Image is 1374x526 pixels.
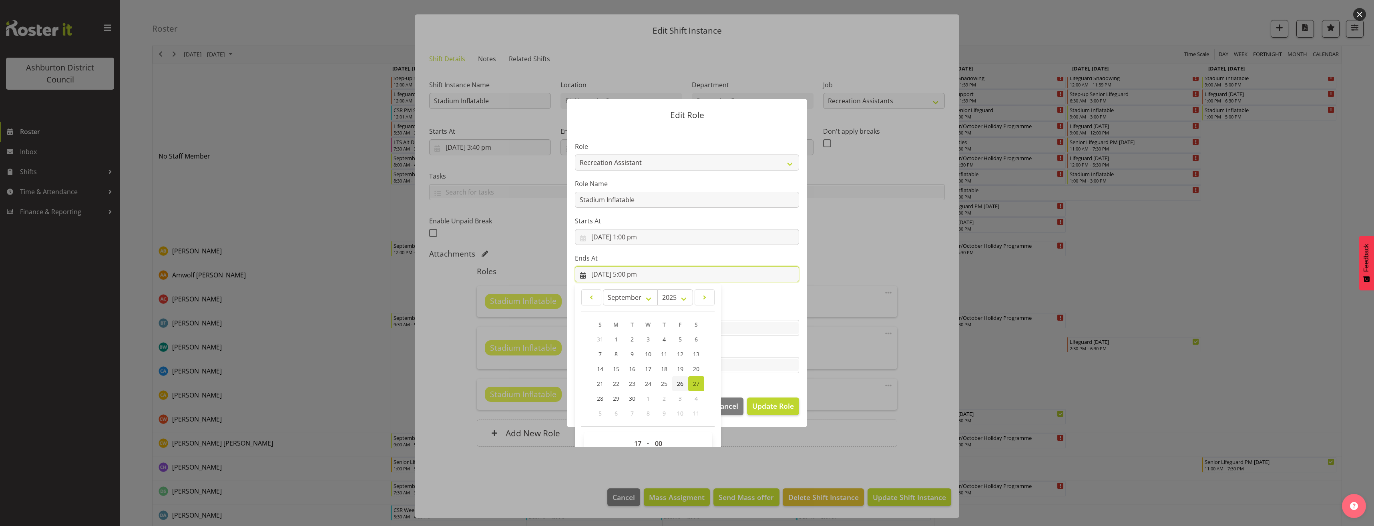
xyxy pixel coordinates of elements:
[645,365,651,373] span: 17
[629,380,635,387] span: 23
[688,332,704,347] a: 6
[661,365,667,373] span: 18
[661,380,667,387] span: 25
[695,321,698,328] span: S
[629,365,635,373] span: 16
[688,347,704,361] a: 13
[640,361,656,376] a: 17
[575,266,799,282] input: Click to select...
[597,365,603,373] span: 14
[672,361,688,376] a: 19
[597,380,603,387] span: 21
[608,391,624,406] a: 29
[645,350,651,358] span: 10
[631,335,634,343] span: 2
[645,380,651,387] span: 24
[631,410,634,417] span: 7
[1359,236,1374,290] button: Feedback - Show survey
[663,321,666,328] span: T
[647,436,649,456] span: :
[640,332,656,347] a: 3
[677,365,683,373] span: 19
[608,376,624,391] a: 22
[592,376,608,391] a: 21
[592,347,608,361] a: 7
[608,347,624,361] a: 8
[624,347,640,361] a: 9
[613,380,619,387] span: 22
[679,321,681,328] span: F
[640,376,656,391] a: 24
[710,398,743,415] button: Cancel
[575,111,799,119] p: Edit Role
[688,361,704,376] a: 20
[597,335,603,343] span: 31
[613,365,619,373] span: 15
[599,350,602,358] span: 7
[631,321,634,328] span: T
[747,398,799,415] button: Update Role
[640,347,656,361] a: 10
[1363,244,1370,272] span: Feedback
[615,350,618,358] span: 8
[615,335,618,343] span: 1
[672,347,688,361] a: 12
[575,179,799,189] label: Role Name
[592,361,608,376] a: 14
[599,410,602,417] span: 5
[645,321,651,328] span: W
[693,350,699,358] span: 13
[624,332,640,347] a: 2
[624,361,640,376] a: 16
[613,321,619,328] span: M
[599,321,602,328] span: S
[647,410,650,417] span: 8
[677,380,683,387] span: 26
[693,380,699,387] span: 27
[631,350,634,358] span: 9
[688,376,704,391] a: 27
[656,332,672,347] a: 4
[716,401,738,411] span: Cancel
[647,395,650,402] span: 1
[592,391,608,406] a: 28
[752,401,794,411] span: Update Role
[663,335,666,343] span: 4
[656,376,672,391] a: 25
[597,395,603,402] span: 28
[677,350,683,358] span: 12
[608,332,624,347] a: 1
[695,335,698,343] span: 6
[677,410,683,417] span: 10
[1350,502,1358,510] img: help-xxl-2.png
[615,410,618,417] span: 6
[575,142,799,151] label: Role
[672,376,688,391] a: 26
[647,335,650,343] span: 3
[575,192,799,208] input: E.g. Waiter 1
[693,365,699,373] span: 20
[679,395,682,402] span: 3
[624,391,640,406] a: 30
[624,376,640,391] a: 23
[656,347,672,361] a: 11
[608,361,624,376] a: 15
[672,332,688,347] a: 5
[613,395,619,402] span: 29
[656,361,672,376] a: 18
[693,410,699,417] span: 11
[575,229,799,245] input: Click to select...
[629,395,635,402] span: 30
[679,335,682,343] span: 5
[663,410,666,417] span: 9
[661,350,667,358] span: 11
[575,253,799,263] label: Ends At
[695,395,698,402] span: 4
[663,395,666,402] span: 2
[575,216,799,226] label: Starts At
